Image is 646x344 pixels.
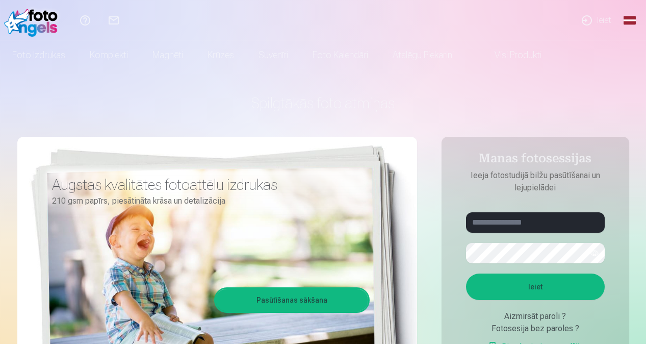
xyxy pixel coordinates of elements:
[216,289,368,311] a: Pasūtīšanas sākšana
[466,274,605,300] button: Ieiet
[140,41,195,69] a: Magnēti
[300,41,380,69] a: Foto kalendāri
[466,41,554,69] a: Visi produkti
[195,41,246,69] a: Krūzes
[380,41,466,69] a: Atslēgu piekariņi
[4,4,63,37] img: /fa1
[456,169,615,194] p: Ieeja fotostudijā bilžu pasūtīšanai un lejupielādei
[466,310,605,323] div: Aizmirsāt paroli ?
[77,41,140,69] a: Komplekti
[17,94,629,112] h1: Spilgtākās foto atmiņas
[466,323,605,335] div: Fotosesija bez paroles ?
[52,176,362,194] h3: Augstas kvalitātes fotoattēlu izdrukas
[246,41,300,69] a: Suvenīri
[52,194,362,208] p: 210 gsm papīrs, piesātināta krāsa un detalizācija
[456,151,615,169] h4: Manas fotosessijas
